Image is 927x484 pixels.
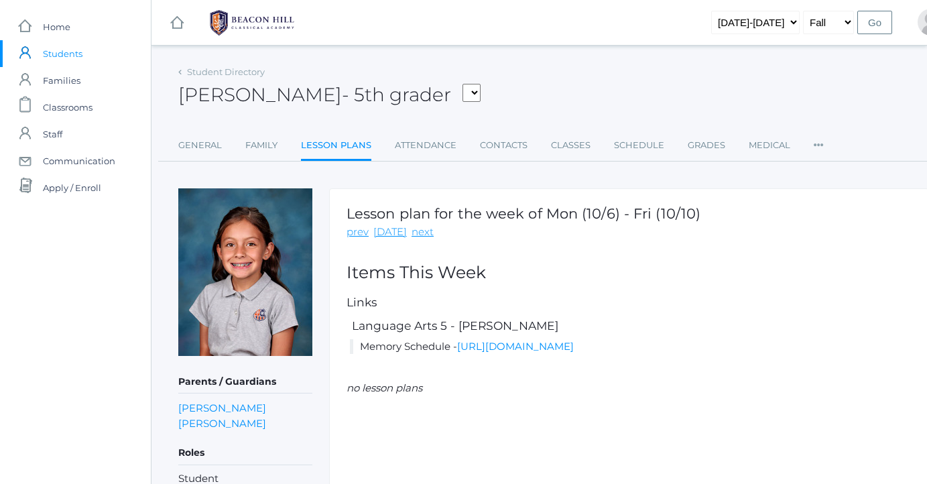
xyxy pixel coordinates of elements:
[350,339,912,355] li: Memory Schedule -
[43,13,70,40] span: Home
[347,381,422,394] em: no lesson plans
[749,132,790,159] a: Medical
[178,132,222,159] a: General
[347,263,912,282] h2: Items This Week
[178,84,481,105] h2: [PERSON_NAME]
[178,416,266,431] a: [PERSON_NAME]
[43,67,80,94] span: Families
[43,121,62,147] span: Staff
[347,225,369,240] a: prev
[178,442,312,465] h5: Roles
[342,83,451,106] span: - 5th grader
[457,340,574,353] a: [URL][DOMAIN_NAME]
[43,174,101,201] span: Apply / Enroll
[178,371,312,394] h5: Parents / Guardians
[551,132,591,159] a: Classes
[245,132,277,159] a: Family
[347,296,912,309] h5: Links
[614,132,664,159] a: Schedule
[43,40,82,67] span: Students
[857,11,892,34] input: Go
[350,320,912,332] h5: Language Arts 5 - [PERSON_NAME]
[202,6,302,40] img: 1_BHCALogos-05.png
[178,400,266,416] a: [PERSON_NAME]
[178,188,312,356] img: Esperanza Ewing
[395,132,456,159] a: Attendance
[412,225,434,240] a: next
[480,132,528,159] a: Contacts
[301,132,371,161] a: Lesson Plans
[43,94,92,121] span: Classrooms
[347,206,700,221] h1: Lesson plan for the week of Mon (10/6) - Fri (10/10)
[43,147,115,174] span: Communication
[373,225,407,240] a: [DATE]
[187,66,265,77] a: Student Directory
[688,132,725,159] a: Grades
